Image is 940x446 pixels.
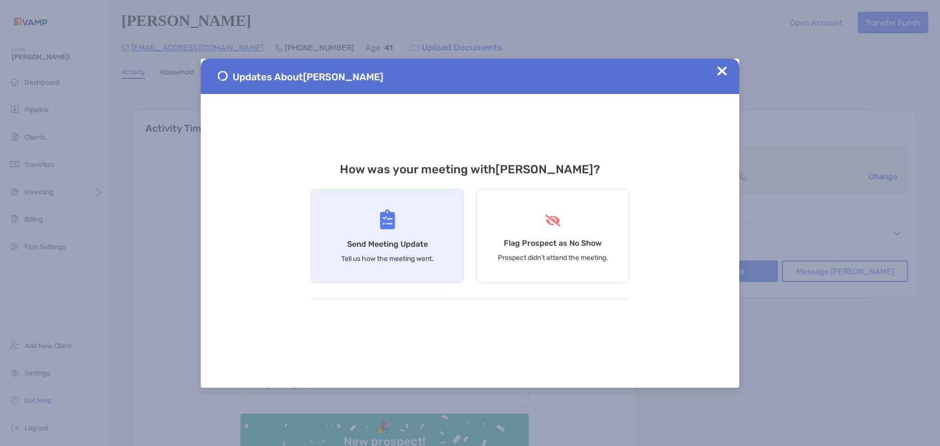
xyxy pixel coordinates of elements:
[380,210,395,230] img: Send Meeting Update
[341,255,434,263] p: Tell us how the meeting went.
[717,66,727,76] img: Close Updates Zoe
[347,239,428,249] h4: Send Meeting Update
[233,71,383,83] span: Updates About [PERSON_NAME]
[504,238,602,248] h4: Flag Prospect as No Show
[544,214,562,227] img: Flag Prospect as No Show
[498,254,608,262] p: Prospect didn’t attend the meeting.
[218,71,228,81] img: Send Meeting Update 1
[311,163,629,176] h3: How was your meeting with [PERSON_NAME] ?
